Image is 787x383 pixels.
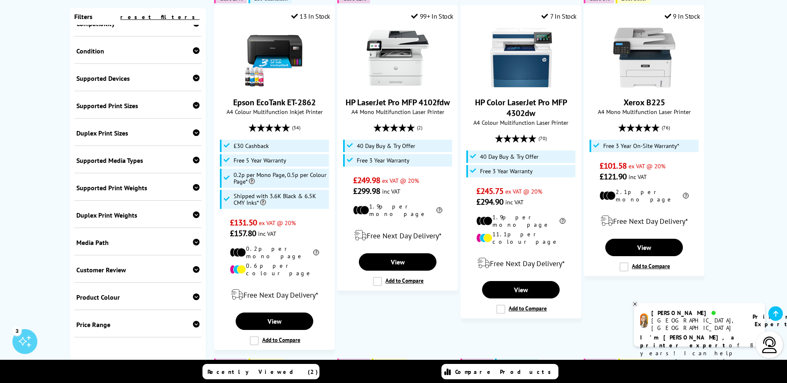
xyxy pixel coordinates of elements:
label: Add to Compare [496,305,547,314]
a: reset filters [120,13,200,21]
div: Product Colour [76,293,200,301]
a: Compare Products [441,364,558,379]
button: Best Seller [372,359,407,368]
span: £157.80 [230,228,256,239]
span: ex VAT @ 20% [259,219,296,227]
span: A4 Colour Multifunction Laser Printer [465,119,577,126]
a: HP LaserJet Pro MFP 4102fdw [346,97,450,108]
span: £101.58 [599,160,626,171]
span: £131.50 [230,217,257,228]
span: Compare Products [455,368,556,376]
label: Add to Compare [619,262,670,271]
li: 0.6p per colour page [230,262,319,277]
a: View [605,239,682,256]
span: inc VAT [629,173,647,181]
a: View [482,281,559,298]
button: £75 Cashback [495,359,538,368]
div: Media Path [76,238,200,247]
span: 40 Day Buy & Try Offer [480,153,538,160]
a: Xerox B225 [624,97,665,108]
span: £121.90 [599,171,626,182]
a: Epson EcoTank ET-2862 [233,97,316,108]
li: 1.9p per mono page [353,203,442,218]
div: modal_delivery [588,209,700,233]
img: Epson EcoTank ET-2862 [244,27,306,89]
div: Duplex Print Weights [76,211,200,219]
label: Add to Compare [373,277,424,286]
div: [PERSON_NAME] [651,309,742,317]
span: £245.75 [476,186,503,196]
img: Xerox B225 [613,27,675,89]
span: A4 Mono Multifunction Laser Printer [342,108,453,116]
span: (70) [538,131,547,146]
div: Supported Media Types [76,156,200,165]
p: of 8 years! I can help you choose the right product [640,334,759,373]
div: Condition [76,47,200,55]
div: Supported Print Weights [76,184,200,192]
span: Free 3 Year Warranty [357,157,409,164]
li: 0.2p per mono page [230,245,319,260]
label: Add to Compare [250,336,300,345]
div: modal_delivery [465,252,577,275]
a: HP Color LaserJet Pro MFP 4302dw [490,82,552,90]
div: modal_delivery [342,224,453,247]
div: modal_delivery [219,283,330,306]
span: ex VAT @ 20% [505,187,542,195]
div: Supported Devices [76,74,200,82]
div: 99+ In Stock [411,12,453,20]
span: Shipped with 3.6K Black & 6.5K CMY Inks* [234,193,327,206]
img: HP LaserJet Pro MFP 4102fdw [367,27,429,89]
div: 13 In Stock [291,12,330,20]
img: amy-livechat.png [640,313,648,328]
span: £30 Cashback [234,143,269,149]
button: Save 10% [461,359,493,368]
span: £299.98 [353,186,380,196]
span: 40 Day Buy & Try Offer [357,143,415,149]
a: View [236,313,313,330]
span: Filters [74,12,93,21]
span: £249.98 [353,175,380,186]
div: 7 In Stock [541,12,577,20]
span: £294.90 [476,196,503,207]
li: 11.1p per colour page [476,230,565,245]
div: 9 In Stock [665,12,700,20]
img: user-headset-light.svg [761,337,778,353]
div: Duplex Print Sizes [76,129,200,137]
span: Free 3 Year Warranty [480,168,533,175]
button: Save 34% [337,359,370,368]
b: I'm [PERSON_NAME], a printer expert [640,334,737,349]
a: Recently Viewed (2) [202,364,319,379]
button: Best Seller [249,359,284,368]
a: HP LaserJet Pro MFP 4102fdw [367,82,429,90]
img: HP Color LaserJet Pro MFP 4302dw [490,27,552,89]
span: A4 Colour Multifunction Inkjet Printer [219,108,330,116]
span: (34) [292,120,300,136]
li: 1.9p per mono page [476,213,565,228]
li: 2.1p per mono page [599,188,689,203]
span: Free 3 Year On-Site Warranty* [603,143,679,149]
button: Best Seller [618,359,653,368]
button: Save 21% [214,359,247,368]
span: (2) [417,120,422,136]
span: A4 Mono Multifunction Laser Printer [588,108,700,116]
div: Supported Print Sizes [76,102,200,110]
span: ex VAT @ 20% [629,162,665,170]
span: ex VAT @ 20% [382,177,419,184]
a: View [359,253,436,271]
button: Save 18% [584,359,616,368]
span: inc VAT [505,198,524,206]
span: inc VAT [382,187,400,195]
a: Epson EcoTank ET-2862 [244,82,306,90]
div: [GEOGRAPHIC_DATA], [GEOGRAPHIC_DATA] [651,317,742,332]
span: Recently Viewed (2) [207,368,318,376]
span: inc VAT [258,230,276,238]
div: Customer Review [76,266,200,274]
span: (76) [662,120,670,136]
span: Free 5 Year Warranty [234,157,286,164]
a: HP Color LaserJet Pro MFP 4302dw [475,97,567,119]
div: Price Range [76,320,200,329]
a: Xerox B225 [613,82,675,90]
div: 3 [12,326,22,335]
span: 0.2p per Mono Page, 0.5p per Colour Page* [234,172,327,185]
